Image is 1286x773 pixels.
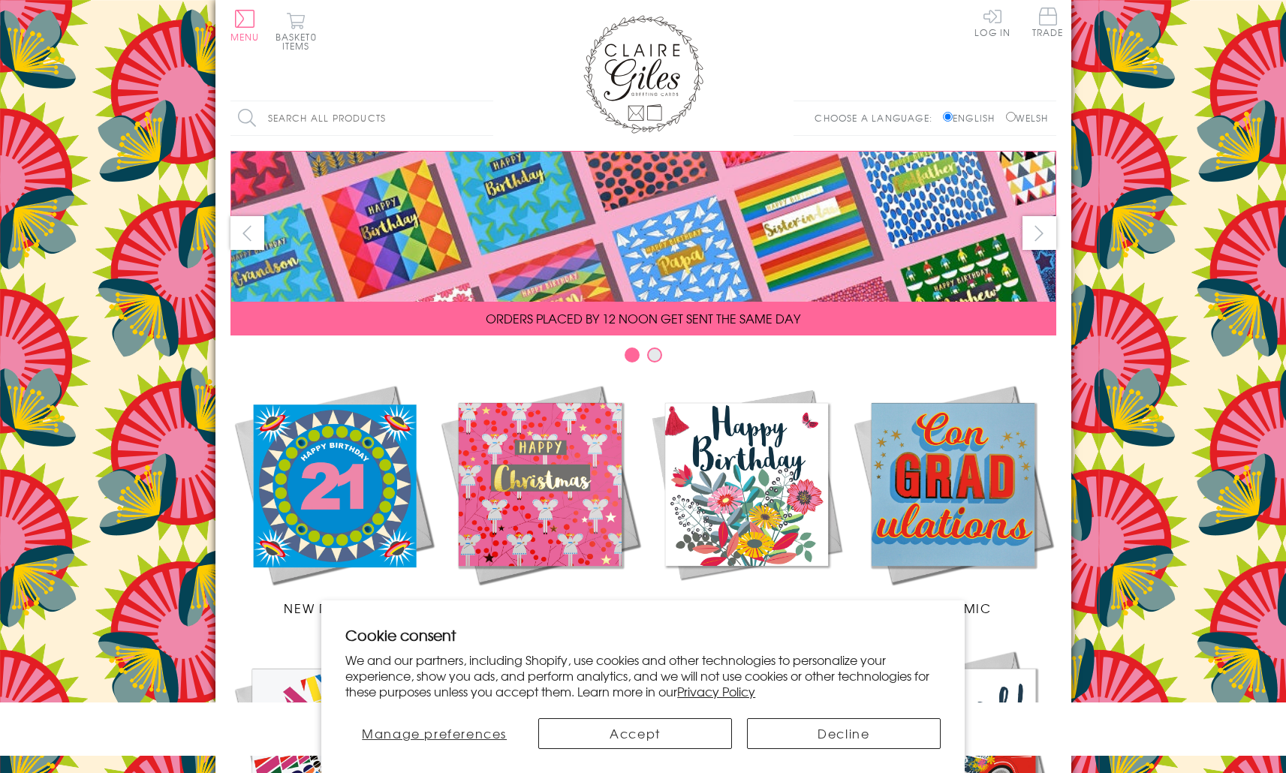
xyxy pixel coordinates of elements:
button: Carousel Page 1 (Current Slide) [625,347,640,362]
button: Accept [538,718,732,749]
button: Basket0 items [276,12,317,50]
span: 0 items [282,30,317,53]
span: New Releases [284,599,382,617]
span: Manage preferences [362,724,507,742]
span: ORDERS PLACED BY 12 NOON GET SENT THE SAME DAY [486,309,800,327]
button: Menu [230,10,260,41]
img: Claire Giles Greetings Cards [583,15,703,134]
input: Search all products [230,101,493,135]
a: New Releases [230,381,437,617]
label: Welsh [1006,111,1049,125]
button: Decline [747,718,941,749]
span: Menu [230,30,260,44]
span: Birthdays [710,599,782,617]
p: We and our partners, including Shopify, use cookies and other technologies to personalize your ex... [345,652,941,699]
button: Carousel Page 2 [647,347,662,362]
div: Carousel Pagination [230,347,1056,370]
input: Search [478,101,493,135]
button: prev [230,216,264,250]
button: Manage preferences [345,718,523,749]
a: Trade [1032,8,1064,40]
span: Christmas [501,599,578,617]
label: English [943,111,1002,125]
a: Birthdays [643,381,850,617]
span: Academic [914,599,992,617]
span: Trade [1032,8,1064,37]
p: Choose a language: [815,111,940,125]
a: Log In [974,8,1010,37]
a: Christmas [437,381,643,617]
input: Welsh [1006,112,1016,122]
h2: Cookie consent [345,624,941,645]
input: English [943,112,953,122]
button: next [1022,216,1056,250]
a: Academic [850,381,1056,617]
a: Privacy Policy [677,682,755,700]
